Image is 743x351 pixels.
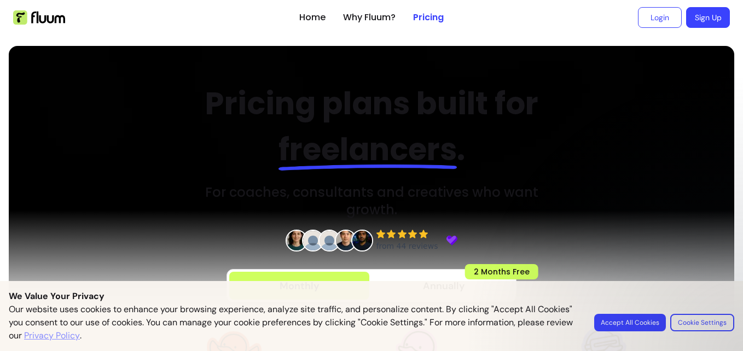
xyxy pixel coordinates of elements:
a: Why Fluum? [343,11,396,24]
div: Monthly [280,278,320,294]
span: Annually [423,278,465,294]
img: Fluum Logo [13,10,65,25]
h2: Pricing plans built for . [187,81,557,173]
a: Privacy Policy [24,329,80,342]
a: Login [638,7,682,28]
a: Pricing [413,11,444,24]
span: freelancers [278,128,457,171]
h3: For coaches, consultants and creatives who want growth. [187,184,557,219]
a: Home [299,11,326,24]
p: Our website uses cookies to enhance your browsing experience, analyze site traffic, and personali... [9,303,581,342]
span: 2 Months Free [465,264,538,279]
a: Sign Up [686,7,730,28]
iframe: Intercom notifications message [519,225,738,346]
p: We Value Your Privacy [9,290,734,303]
